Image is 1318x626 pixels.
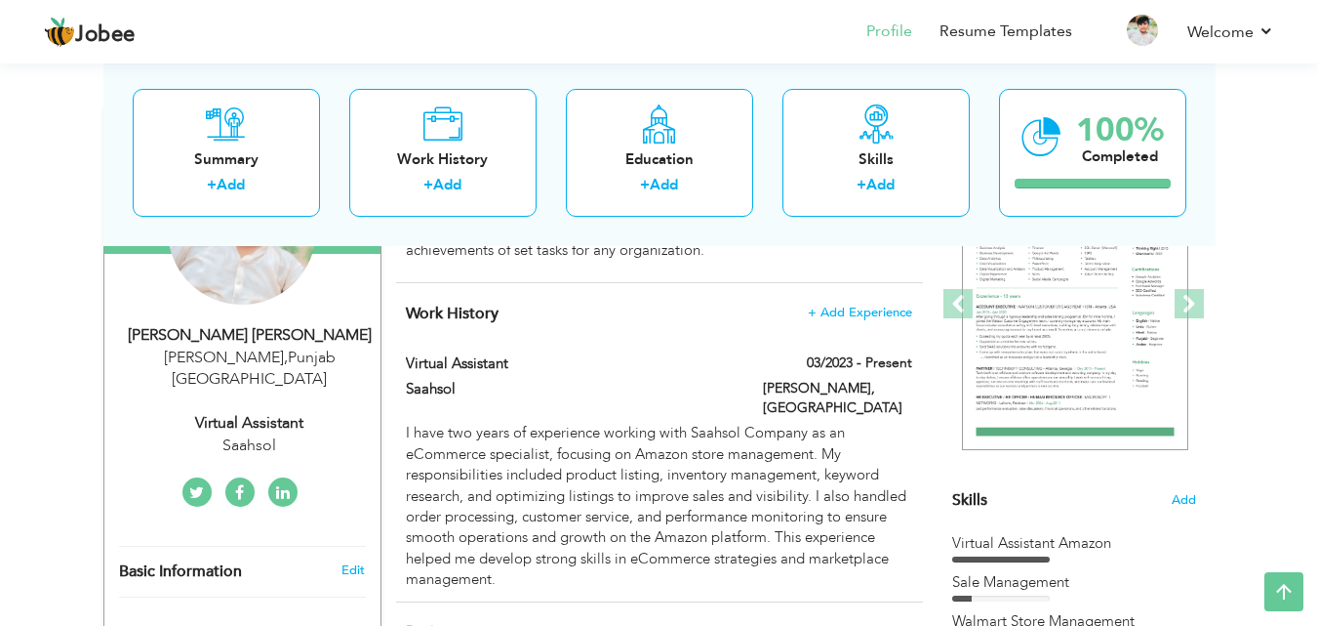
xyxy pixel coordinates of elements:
a: Jobee [44,17,136,48]
a: Profile [866,21,912,43]
label: Saahsol [406,379,734,399]
div: Virtual Assistant Amazon [952,533,1196,554]
label: + [640,175,650,195]
div: Education [581,148,738,169]
div: Skills [798,148,954,169]
span: , [284,347,288,368]
div: Summary [148,148,304,169]
div: Sale Management [952,572,1196,593]
a: Edit [341,562,365,579]
span: Skills [952,489,987,511]
img: jobee.io [44,17,75,48]
img: Profile Img [1127,15,1158,46]
div: Saahsol [119,435,380,457]
span: Basic Information [119,563,242,581]
label: Virtual Assistant [406,354,734,374]
a: Add [866,175,895,194]
div: [PERSON_NAME] Punjab [GEOGRAPHIC_DATA] [119,347,380,392]
a: Add [650,175,678,194]
label: [PERSON_NAME], [GEOGRAPHIC_DATA] [763,379,912,418]
div: [PERSON_NAME] [PERSON_NAME] [119,324,380,347]
div: Completed [1076,146,1164,166]
span: Jobee [75,24,136,46]
div: Virtual Assistant [119,412,380,435]
span: Add [1172,491,1196,510]
div: I have two years of experience working with Saahsol Company as an eCommerce specialist, focusing ... [406,423,911,590]
span: + Add Experience [808,306,912,319]
a: Add [217,175,245,194]
label: + [423,175,433,195]
label: + [857,175,866,195]
label: 03/2023 - Present [807,354,912,373]
div: Work History [365,148,521,169]
label: + [207,175,217,195]
a: Welcome [1187,21,1274,44]
div: 100% [1076,113,1164,146]
a: Resume Templates [939,21,1072,43]
h4: This helps to show the companies you have worked for. [406,304,911,323]
span: Work History [406,303,499,324]
a: Add [433,175,461,194]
